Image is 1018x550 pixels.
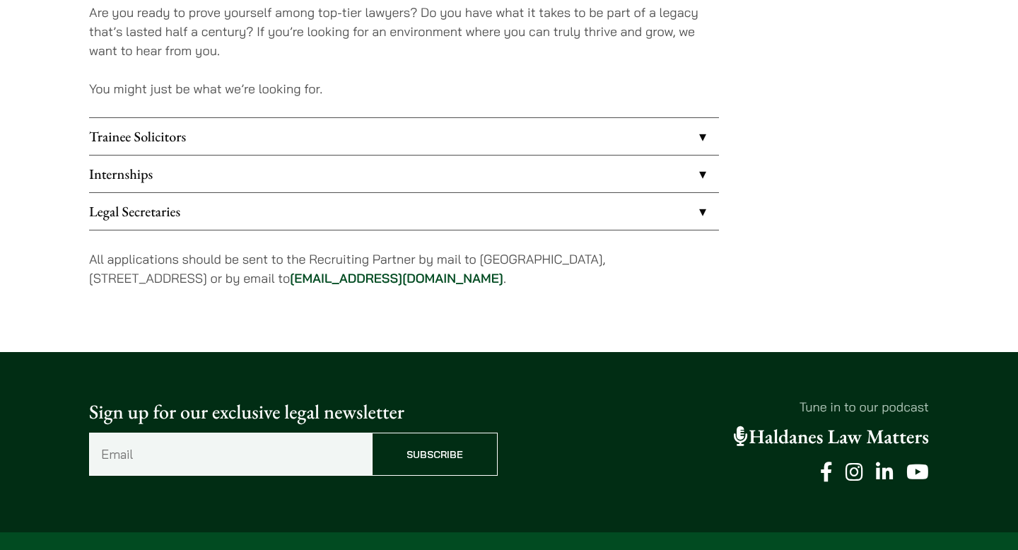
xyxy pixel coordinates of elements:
[290,270,503,286] a: [EMAIL_ADDRESS][DOMAIN_NAME]
[89,433,372,476] input: Email
[89,3,719,60] p: Are you ready to prove yourself among top-tier lawyers? Do you have what it takes to be part of a...
[89,118,719,155] a: Trainee Solicitors
[520,397,929,416] p: Tune in to our podcast
[89,250,719,288] p: All applications should be sent to the Recruiting Partner by mail to [GEOGRAPHIC_DATA], [STREET_A...
[89,156,719,192] a: Internships
[89,79,719,98] p: You might just be what we’re looking for.
[89,397,498,427] p: Sign up for our exclusive legal newsletter
[734,424,929,450] a: Haldanes Law Matters
[372,433,498,476] input: Subscribe
[89,193,719,230] a: Legal Secretaries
